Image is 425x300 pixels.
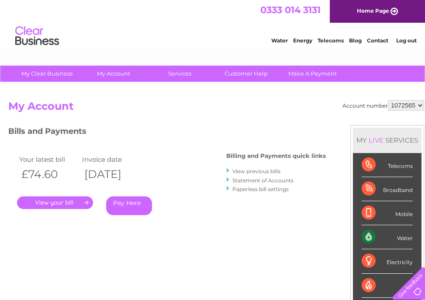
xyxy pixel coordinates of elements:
[349,37,362,44] a: Blog
[276,66,349,82] a: Make A Payment
[144,66,216,82] a: Services
[232,168,280,174] a: View previous bills
[260,4,321,15] a: 0333 014 3131
[293,37,312,44] a: Energy
[232,186,289,192] a: Paperless bill settings
[17,153,80,165] td: Your latest bill
[353,128,422,153] div: MY SERVICES
[8,125,326,140] h3: Bills and Payments
[396,37,417,44] a: Log out
[362,177,413,201] div: Broadband
[210,66,282,82] a: Customer Help
[232,177,294,184] a: Statement of Accounts
[17,196,93,209] a: .
[367,37,388,44] a: Contact
[318,37,344,44] a: Telecoms
[362,274,413,298] div: Gas
[7,5,419,42] div: Clear Business is a trading name of Verastar Limited (registered in [GEOGRAPHIC_DATA] No. 3667643...
[362,225,413,249] div: Water
[106,196,152,215] a: Pay Here
[80,153,143,165] td: Invoice date
[342,100,424,111] div: Account number
[362,201,413,225] div: Mobile
[8,100,424,117] h2: My Account
[367,136,385,144] div: LIVE
[362,153,413,177] div: Telecoms
[11,66,83,82] a: My Clear Business
[271,37,288,44] a: Water
[80,165,143,183] th: [DATE]
[77,66,149,82] a: My Account
[17,165,80,183] th: £74.60
[362,249,413,273] div: Electricity
[226,153,326,159] h4: Billing and Payments quick links
[15,23,59,49] img: logo.png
